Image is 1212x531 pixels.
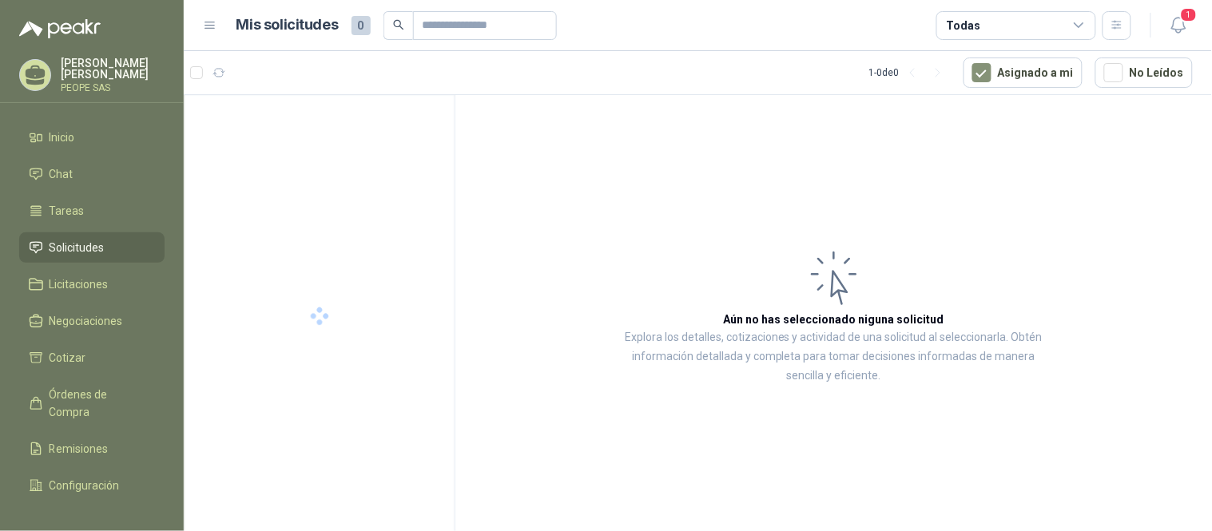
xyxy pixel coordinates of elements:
a: Remisiones [19,434,165,464]
button: Asignado a mi [964,57,1083,88]
div: Todas [947,17,980,34]
h1: Mis solicitudes [236,14,339,37]
span: Configuración [50,477,120,494]
a: Tareas [19,196,165,226]
span: Remisiones [50,440,109,458]
span: Cotizar [50,349,86,367]
button: No Leídos [1095,57,1193,88]
span: Licitaciones [50,275,109,293]
span: 1 [1180,7,1198,22]
span: 0 [352,16,371,35]
p: Explora los detalles, cotizaciones y actividad de una solicitud al seleccionarla. Obtén informaci... [615,328,1052,386]
a: Configuración [19,470,165,501]
a: Negociaciones [19,306,165,336]
span: Tareas [50,202,85,220]
span: Inicio [50,129,75,146]
span: Chat [50,165,74,183]
button: 1 [1164,11,1193,40]
a: Cotizar [19,343,165,373]
img: Logo peakr [19,19,101,38]
a: Órdenes de Compra [19,379,165,427]
a: Inicio [19,122,165,153]
span: search [393,19,404,30]
p: [PERSON_NAME] [PERSON_NAME] [61,57,165,80]
p: PEOPE SAS [61,83,165,93]
div: 1 - 0 de 0 [869,60,951,85]
a: Licitaciones [19,269,165,299]
span: Solicitudes [50,239,105,256]
a: Solicitudes [19,232,165,263]
h3: Aún no has seleccionado niguna solicitud [724,311,944,328]
a: Chat [19,159,165,189]
span: Órdenes de Compra [50,386,149,421]
span: Negociaciones [50,312,123,330]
